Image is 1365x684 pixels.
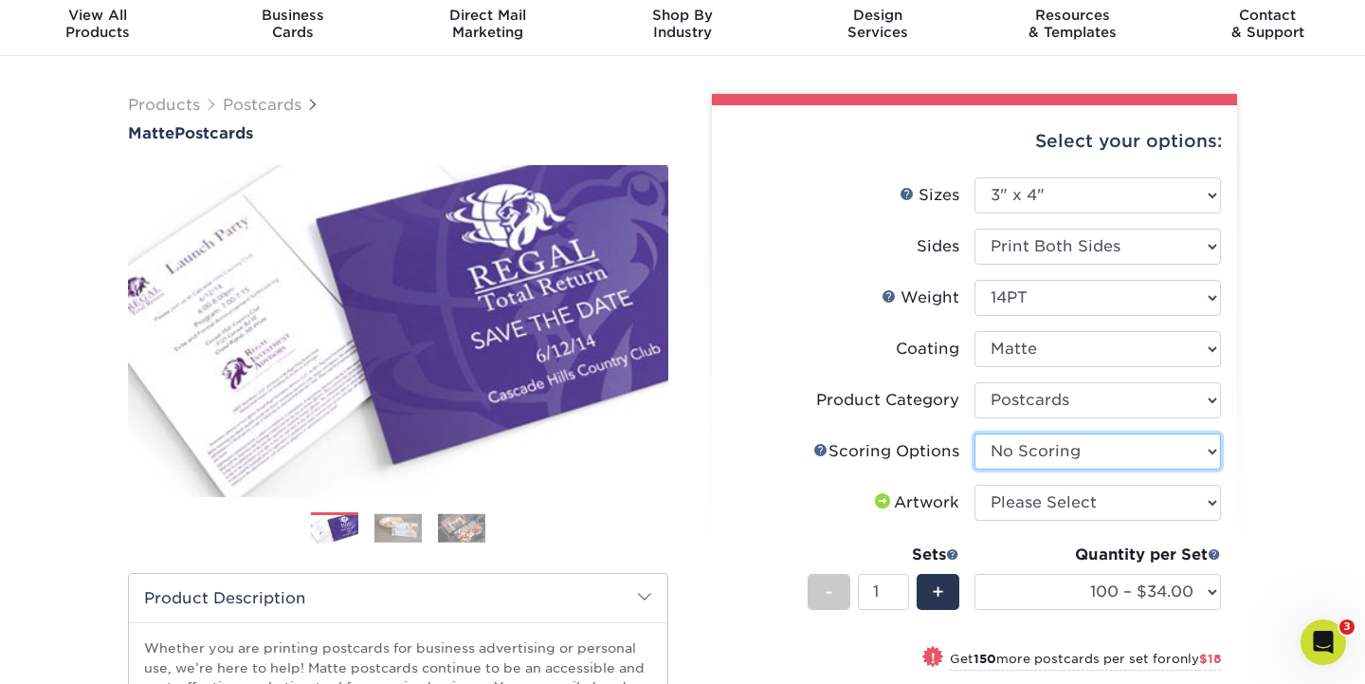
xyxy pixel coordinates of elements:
div: Cards [195,7,391,41]
small: Get more postcards per set for [950,652,1221,671]
span: Design [780,7,975,24]
div: Artwork [871,491,959,514]
a: MattePostcards [128,124,668,142]
div: Coating [896,338,959,360]
div: Select your options: [727,105,1222,177]
span: + [932,578,944,606]
a: Postcards [223,96,301,114]
div: Sides [917,235,959,258]
strong: 150 [974,652,996,666]
div: Sizes [900,184,959,207]
div: & Support [1170,7,1365,41]
span: $18 [1199,652,1221,666]
h1: Postcards [128,124,668,142]
img: Matte 01 [128,144,668,518]
iframe: Intercom live chat [1301,619,1346,665]
img: Postcards 01 [311,513,358,546]
span: Resources [975,7,1171,24]
div: & Templates [975,7,1171,41]
span: only [1172,652,1221,666]
span: ! [931,648,936,668]
h2: Product Description [129,574,667,622]
div: Scoring Options [813,440,959,463]
div: Marketing [390,7,585,41]
a: Products [128,96,200,114]
div: Industry [585,7,780,41]
span: Business [195,7,391,24]
span: - [825,578,833,606]
div: Sets [808,544,959,566]
span: Shop By [585,7,780,24]
span: 3 [1339,619,1355,635]
img: Postcards 02 [374,513,422,543]
div: Quantity per Set [974,544,1221,566]
div: Weight [882,287,959,309]
span: Direct Mail [390,7,585,24]
img: Postcards 03 [438,513,485,543]
span: Matte [128,124,174,142]
div: Services [780,7,975,41]
span: Contact [1170,7,1365,24]
iframe: Google Customer Reviews [5,626,161,677]
div: Product Category [816,389,959,412]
